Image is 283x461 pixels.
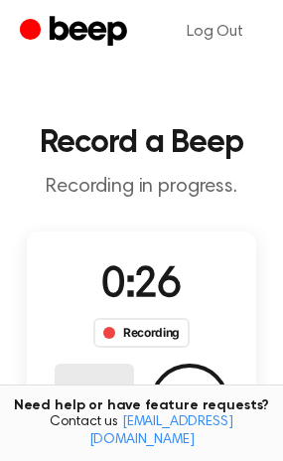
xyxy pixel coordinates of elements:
button: Save Audio Record [150,364,229,443]
a: [EMAIL_ADDRESS][DOMAIN_NAME] [89,415,233,447]
button: Delete Audio Record [55,364,134,443]
div: Recording [93,318,190,348]
a: Beep [20,13,132,52]
a: Log Out [167,8,263,56]
span: Contact us [12,414,271,449]
h1: Record a Beep [16,127,267,159]
p: Recording in progress. [16,175,267,200]
span: 0:26 [101,265,181,307]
